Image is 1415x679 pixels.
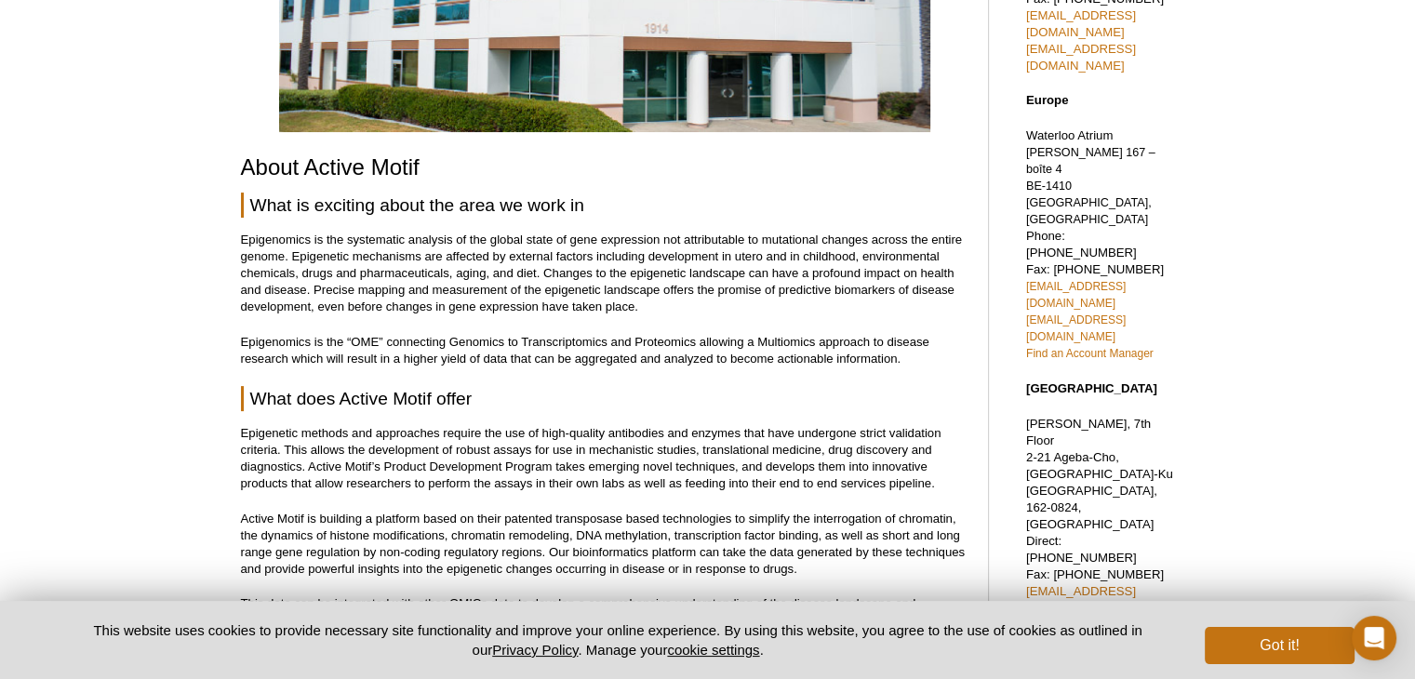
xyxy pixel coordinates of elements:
[241,232,969,315] p: Epigenomics is the systematic analysis of the global state of gene expression not attributable to...
[1026,280,1126,310] a: [EMAIL_ADDRESS][DOMAIN_NAME]
[241,425,969,492] p: Epigenetic methods and approaches require the use of high-quality antibodies and enzymes that hav...
[1026,8,1136,39] a: [EMAIL_ADDRESS][DOMAIN_NAME]
[1026,127,1175,362] p: Waterloo Atrium Phone: [PHONE_NUMBER] Fax: [PHONE_NUMBER]
[241,595,969,629] p: This data can be integrated with other OMICs data to develop a comprehensive understanding of the...
[1026,416,1175,617] p: [PERSON_NAME], 7th Floor 2-21 Ageba-Cho, [GEOGRAPHIC_DATA]-Ku [GEOGRAPHIC_DATA], 162-0824, [GEOGR...
[1026,584,1136,615] a: [EMAIL_ADDRESS][DOMAIN_NAME]
[241,511,969,578] p: Active Motif is building a platform based on their patented transposase based technologies to sim...
[1026,93,1068,107] strong: Europe
[492,642,578,658] a: Privacy Policy
[241,193,969,218] h2: What is exciting about the area we work in
[1026,381,1157,395] strong: [GEOGRAPHIC_DATA]
[1205,627,1354,664] button: Got it!
[241,386,969,411] h2: What does Active Motif offer
[241,155,969,182] h1: About Active Motif
[241,334,969,367] p: Epigenomics is the “OME” connecting Genomics to Transcriptomics and Proteomics allowing a Multiom...
[1026,347,1154,360] a: Find an Account Manager
[61,620,1175,659] p: This website uses cookies to provide necessary site functionality and improve your online experie...
[667,642,759,658] button: cookie settings
[1352,616,1396,660] div: Open Intercom Messenger
[1026,146,1155,226] span: [PERSON_NAME] 167 – boîte 4 BE-1410 [GEOGRAPHIC_DATA], [GEOGRAPHIC_DATA]
[1026,42,1136,73] a: [EMAIL_ADDRESS][DOMAIN_NAME]
[1026,313,1126,343] a: [EMAIL_ADDRESS][DOMAIN_NAME]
